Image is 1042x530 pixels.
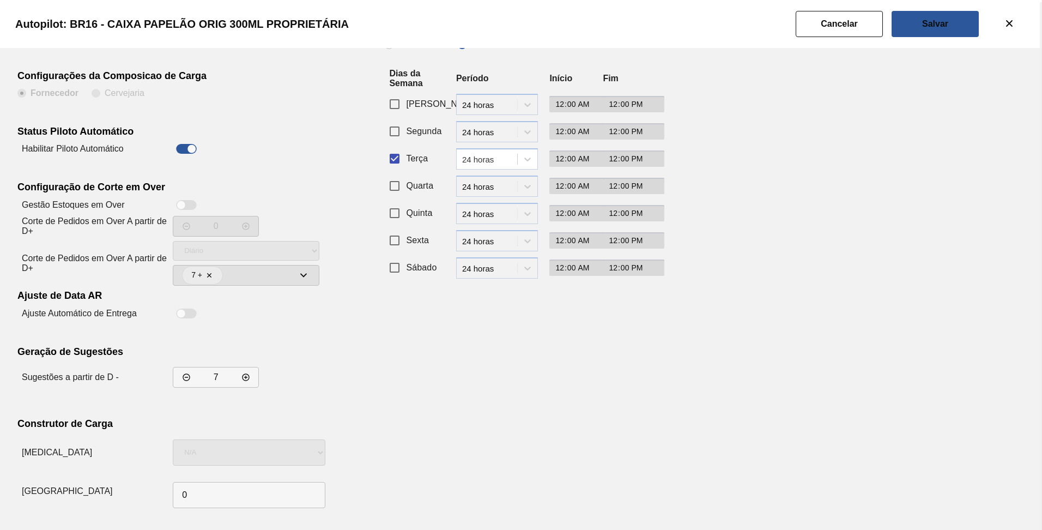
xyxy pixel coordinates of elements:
label: Dias da Semana [389,69,422,88]
span: Segunda [406,125,441,138]
div: Status Piloto Automático [17,126,319,140]
label: [MEDICAL_DATA] [22,448,92,457]
div: Geração de Sugestões [17,346,319,360]
span: Terça [406,152,428,165]
span: Sábado [406,261,437,274]
div: Configuração de Corte em Over [17,182,319,196]
label: Sugestões a partir de D - [22,372,119,382]
div: Construtor de Carga [17,418,319,432]
span: Sexta [406,234,429,247]
div: Ajuste de Data AR [17,290,319,304]
span: Quinta [406,207,432,220]
label: Corte de Pedidos em Over A partir de D+ [22,254,167,273]
div: Configurações da Composicao de Carga [17,70,319,85]
clb-radio-button: Fornecedor [17,89,78,100]
label: Habilitar Piloto Automático [22,144,124,153]
span: [PERSON_NAME] [406,98,479,111]
label: Corte de Pedidos em Over A partir de D+ [22,216,167,236]
label: Ajuste Automático de Entrega [22,309,137,318]
clb-radio-button: Cervejaria [92,89,144,100]
label: Fim [603,74,618,83]
div: 24 horas [462,154,518,164]
label: Gestão Estoques em Over [22,200,125,209]
label: Início [549,74,572,83]
label: [GEOGRAPHIC_DATA] [22,486,113,496]
span: Quarta [406,179,433,192]
label: Período [456,74,489,83]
